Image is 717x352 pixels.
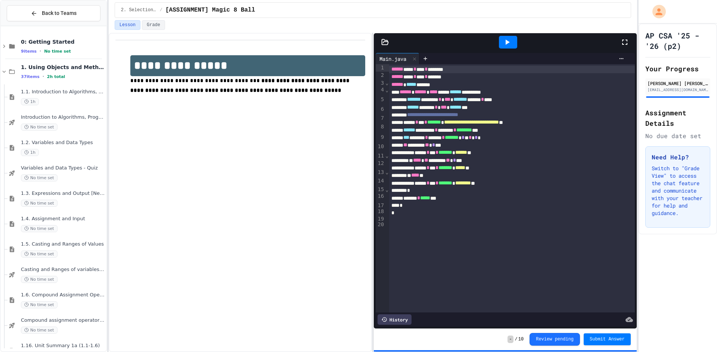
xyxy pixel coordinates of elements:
[376,123,385,134] div: 8
[21,64,105,71] span: 1. Using Objects and Methods
[655,290,710,321] iframe: chat widget
[385,153,389,159] span: Fold line
[21,124,58,131] span: No time set
[115,20,140,30] button: Lesson
[376,80,385,87] div: 3
[584,333,631,345] button: Submit Answer
[645,63,710,74] h2: Your Progress
[376,215,385,221] div: 19
[378,314,412,325] div: History
[44,49,71,54] span: No time set
[376,64,385,72] div: 1
[40,48,41,54] span: •
[21,250,58,258] span: No time set
[376,55,410,63] div: Main.java
[376,169,385,177] div: 13
[160,7,162,13] span: /
[686,322,710,345] iframe: chat widget
[21,317,105,324] span: Compound assignment operators - Quiz
[21,38,105,45] span: 0: Getting Started
[21,216,105,222] span: 1.4. Assignment and Input
[376,86,385,96] div: 4
[376,221,385,226] div: 20
[376,160,385,169] div: 12
[21,190,105,197] span: 1.3. Expressions and Output [New]
[376,186,385,193] div: 15
[376,177,385,186] div: 14
[21,140,105,146] span: 1.2. Variables and Data Types
[530,333,580,346] button: Review pending
[21,49,37,54] span: 9 items
[21,225,58,232] span: No time set
[648,80,708,87] div: [PERSON_NAME] [PERSON_NAME]
[121,7,157,13] span: 2. Selection and Iteration
[376,53,419,64] div: Main.java
[385,169,389,175] span: Fold line
[21,98,39,105] span: 1h
[21,276,58,283] span: No time set
[645,131,710,140] div: No due date set
[42,9,77,17] span: Back to Teams
[376,96,385,106] div: 5
[142,20,165,30] button: Grade
[652,153,704,162] h3: Need Help?
[590,336,625,342] span: Submit Answer
[508,336,513,343] span: -
[21,327,58,334] span: No time set
[47,74,65,79] span: 2h total
[21,149,39,156] span: 1h
[376,134,385,143] div: 9
[21,301,58,308] span: No time set
[652,165,704,217] p: Switch to "Grade View" to access the chat feature and communicate with your teacher for help and ...
[376,115,385,123] div: 7
[645,3,668,20] div: My Account
[376,152,385,160] div: 11
[21,267,105,273] span: Casting and Ranges of variables - Quiz
[21,89,105,95] span: 1.1. Introduction to Algorithms, Programming, and Compilers
[21,200,58,207] span: No time set
[376,143,385,152] div: 10
[21,174,58,181] span: No time set
[21,74,40,79] span: 37 items
[21,241,105,247] span: 1.5. Casting and Ranges of Values
[518,336,524,342] span: 10
[7,5,100,21] button: Back to Teams
[648,87,708,93] div: [EMAIL_ADDRESS][DOMAIN_NAME][PERSON_NAME]
[376,106,385,114] div: 6
[376,72,385,79] div: 2
[515,336,518,342] span: /
[165,6,255,15] span: [ASSIGNMENT] Magic 8 Ball
[645,30,710,51] h1: AP CSA '25 - '26 (p2)
[21,292,105,298] span: 1.6. Compound Assignment Operators
[21,343,105,349] span: 1.16. Unit Summary 1a (1.1-1.6)
[385,187,389,193] span: Fold line
[21,165,105,171] span: Variables and Data Types - Quiz
[43,74,44,80] span: •
[645,108,710,128] h2: Assignment Details
[385,80,389,86] span: Fold line
[376,193,385,202] div: 16
[376,208,385,215] div: 18
[21,114,105,121] span: Introduction to Algorithms, Programming, and Compilers
[385,87,389,93] span: Fold line
[376,202,385,208] div: 17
